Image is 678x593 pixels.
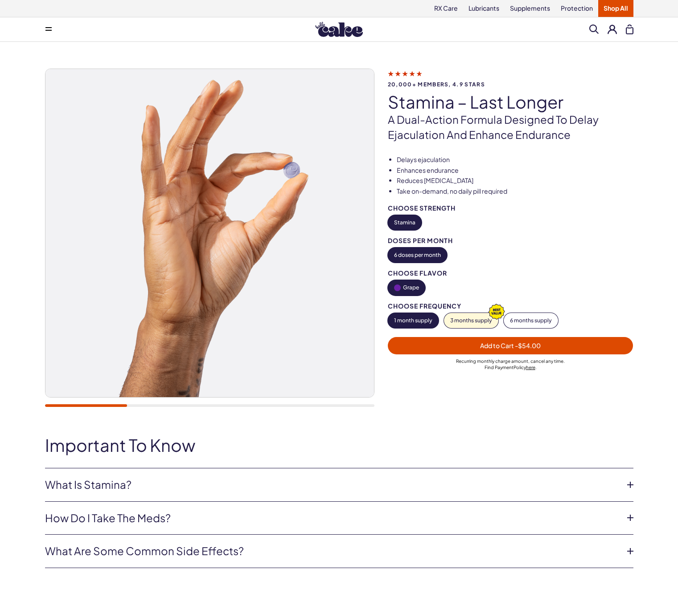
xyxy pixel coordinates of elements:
[518,341,541,349] span: $54.00
[388,204,456,212] span: Choose Strength
[388,302,461,310] span: Choose Frequency
[45,511,619,526] a: How do I take the Meds?
[388,113,599,141] span: A dual-action formula designed to delay ejaculation and enhance endurance
[388,81,485,88] span: 20,000+ members, 4.9 stars
[397,187,507,195] span: Take on-demand, no daily pill required
[535,365,537,370] span: .
[388,236,453,244] span: Doses per Month
[45,478,131,491] span: What Is Stamina?
[388,337,633,354] button: Add to Cart -$54.00
[45,477,619,492] a: What Is Stamina?
[388,69,633,87] a: 20,000+ members, 4.9 stars
[456,358,528,364] span: Recurring monthly charge amount
[528,358,565,364] span: , cancel any time.
[45,69,374,397] img: Stamina – Last Longer
[394,252,441,258] span: 6 doses per month
[526,365,535,370] a: here
[434,4,458,13] span: RX Care
[394,219,415,226] span: Stamina
[45,435,195,455] span: Important To Know
[397,176,473,184] span: Reduces [MEDICAL_DATA]
[510,4,550,13] span: Supplements
[561,4,593,13] span: Protection
[45,511,171,524] span: How do I take the Meds?
[45,544,244,557] span: What are some common side effects?
[388,269,447,277] span: Choose Flavor
[315,22,363,37] img: Hello Cake
[485,365,514,370] span: Find Payment
[403,284,419,291] span: Grape
[388,91,563,112] span: Stamina – Last Longer
[450,317,492,324] span: 3 months supply
[604,4,628,13] span: Shop All
[397,155,450,163] span: Delays ejaculation
[468,4,499,13] span: Lubricants
[510,317,552,324] span: 6 months supply
[45,544,619,559] a: What are some common side effects?
[514,365,526,370] span: Policy
[397,166,459,174] span: Enhances endurance
[394,317,432,324] span: 1 month supply
[515,341,518,349] span: -
[480,341,514,349] span: Add to Cart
